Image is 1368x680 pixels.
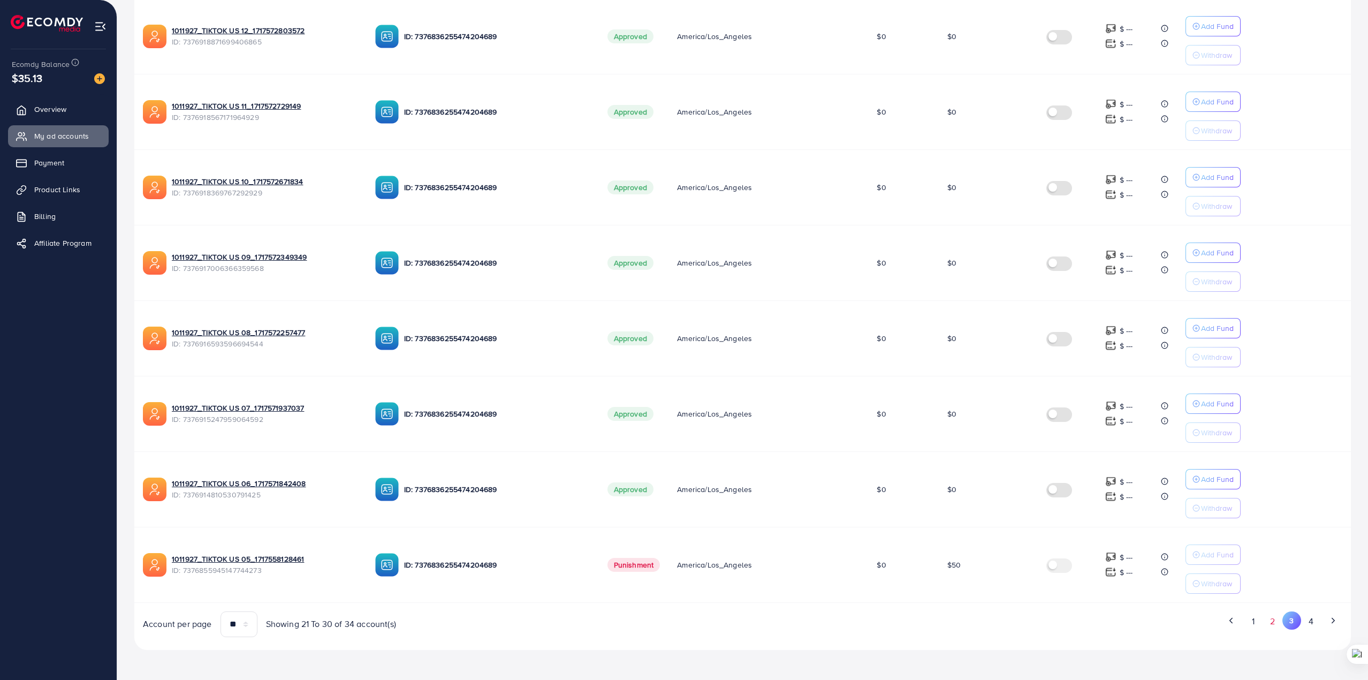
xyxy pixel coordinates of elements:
button: Withdraw [1185,498,1241,518]
a: 1011927_TIKTOK US 10_1717572671834 [172,176,358,187]
img: ic-ba-acc.ded83a64.svg [375,100,399,124]
span: $35.13 [12,70,42,86]
p: $ --- [1120,551,1133,564]
a: Product Links [8,179,109,200]
span: $0 [947,182,956,193]
p: Add Fund [1201,95,1234,108]
span: $0 [947,409,956,419]
button: Withdraw [1185,196,1241,216]
span: ID: 7376914810530791425 [172,489,358,500]
span: Overview [34,104,66,115]
span: Punishment [607,558,660,572]
div: <span class='underline'>1011927_TIKTOK US 10_1717572671834</span></br>7376918369767292929 [172,176,358,198]
img: top-up amount [1105,38,1116,49]
img: top-up amount [1105,401,1116,412]
button: Withdraw [1185,120,1241,141]
span: Approved [607,105,653,119]
img: ic-ba-acc.ded83a64.svg [375,402,399,426]
p: ID: 7376836255474204689 [404,483,590,496]
img: ic-ads-acc.e4c84228.svg [143,100,166,124]
p: ID: 7376836255474204689 [404,407,590,420]
button: Add Fund [1185,469,1241,489]
span: Approved [607,407,653,421]
span: America/Los_Angeles [677,107,752,117]
a: Overview [8,99,109,120]
span: Approved [607,29,653,43]
div: <span class='underline'>1011927_TIKTOK US 07_1717571937037</span></br>7376915247959064592 [172,403,358,425]
ul: Pagination [751,611,1343,631]
button: Add Fund [1185,92,1241,112]
span: Affiliate Program [34,238,92,248]
span: America/Los_Angeles [677,560,752,570]
p: $ --- [1120,415,1133,428]
img: top-up amount [1105,325,1116,336]
iframe: Chat [1323,632,1360,672]
button: Add Fund [1185,394,1241,414]
span: ID: 7376915247959064592 [172,414,358,425]
span: $0 [877,258,886,268]
p: Withdraw [1201,502,1232,515]
p: ID: 7376836255474204689 [404,30,590,43]
img: top-up amount [1105,566,1116,578]
a: 1011927_TIKTOK US 07_1717571937037 [172,403,358,413]
p: $ --- [1120,173,1133,186]
span: Billing [34,211,56,222]
span: ID: 7376918567171964929 [172,112,358,123]
p: Add Fund [1201,548,1234,561]
img: top-up amount [1105,476,1116,487]
button: Add Fund [1185,545,1241,565]
img: ic-ads-acc.e4c84228.svg [143,553,166,577]
p: ID: 7376836255474204689 [404,105,590,118]
p: Add Fund [1201,171,1234,184]
button: Withdraw [1185,573,1241,594]
a: 1011927_TIKTOK US 12_1717572803572 [172,25,358,36]
a: logo [11,15,83,32]
img: top-up amount [1105,491,1116,502]
button: Go to page 3 [1282,611,1301,630]
span: Approved [607,331,653,345]
span: ID: 7376916593596694544 [172,338,358,349]
img: ic-ba-acc.ded83a64.svg [375,553,399,577]
p: $ --- [1120,475,1133,488]
p: ID: 7376836255474204689 [404,181,590,194]
div: <span class='underline'>1011927_TIKTOK US 08_1717572257477</span></br>7376916593596694544 [172,327,358,349]
button: Withdraw [1185,422,1241,443]
a: 1011927_TIKTOK US 06_1717571842408 [172,478,358,489]
img: top-up amount [1105,265,1116,276]
button: Add Fund [1185,167,1241,187]
p: Withdraw [1201,49,1232,62]
p: Withdraw [1201,351,1232,364]
button: Go to previous page [1222,611,1241,630]
a: 1011927_TIKTOK US 09_1717572349349 [172,252,358,262]
div: <span class='underline'>1011927_TIKTOK US 06_1717571842408</span></br>7376914810530791425 [172,478,358,500]
span: ID: 7376918369767292929 [172,187,358,198]
p: ID: 7376836255474204689 [404,558,590,571]
img: ic-ads-acc.e4c84228.svg [143,251,166,275]
p: ID: 7376836255474204689 [404,256,590,269]
p: Add Fund [1201,246,1234,259]
p: $ --- [1120,324,1133,337]
img: top-up amount [1105,415,1116,427]
div: <span class='underline'>1011927_TIKTOK US 05_1717558128461</span></br>7376855945147744273 [172,554,358,576]
p: $ --- [1120,22,1133,35]
span: America/Los_Angeles [677,484,752,495]
div: <span class='underline'>1011927_TIKTOK US 12_1717572803572</span></br>7376918871699406865 [172,25,358,47]
p: Withdraw [1201,426,1232,439]
img: ic-ads-acc.e4c84228.svg [143,25,166,48]
div: <span class='underline'>1011927_TIKTOK US 11_1717572729149</span></br>7376918567171964929 [172,101,358,123]
span: My ad accounts [34,131,89,141]
img: top-up amount [1105,114,1116,125]
img: top-up amount [1105,99,1116,110]
button: Go to next page [1324,611,1342,630]
img: ic-ads-acc.e4c84228.svg [143,176,166,199]
span: Product Links [34,184,80,195]
img: top-up amount [1105,340,1116,351]
span: $0 [877,484,886,495]
span: $0 [947,484,956,495]
img: ic-ads-acc.e4c84228.svg [143,327,166,350]
span: $0 [947,258,956,268]
span: $50 [947,560,961,570]
span: $0 [947,31,956,42]
button: Add Fund [1185,243,1241,263]
button: Withdraw [1185,271,1241,292]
